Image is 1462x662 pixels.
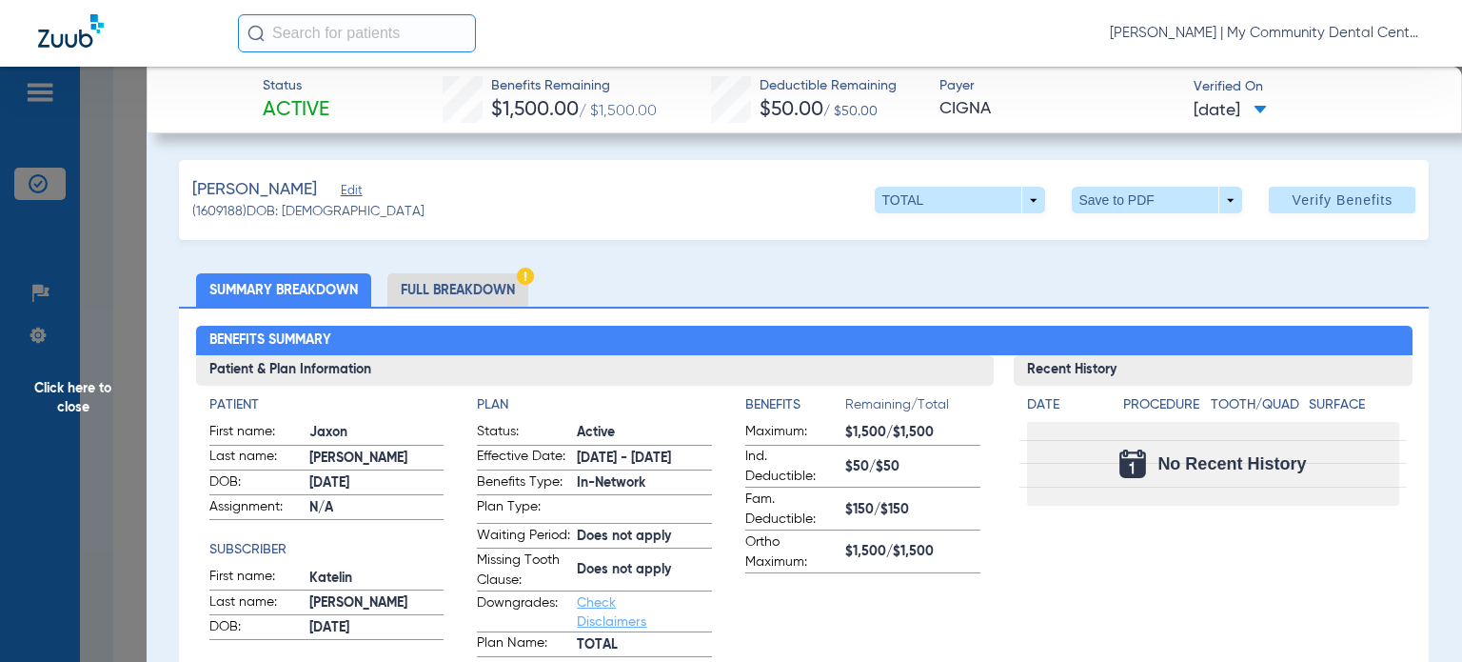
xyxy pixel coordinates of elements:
span: First name: [209,422,303,445]
span: Verified On [1194,77,1431,97]
span: $150/$150 [845,500,980,520]
span: [PERSON_NAME] [192,178,317,202]
span: Assignment: [209,497,303,520]
span: Ind. Deductible: [745,447,839,487]
span: Payer [939,76,1176,96]
h3: Recent History [1014,355,1413,386]
h4: Procedure [1123,395,1204,415]
span: Plan Name: [477,633,570,656]
span: [DATE] - [DATE] [577,449,712,469]
span: Katelin [309,569,445,589]
h4: Plan [477,395,712,415]
button: Save to PDF [1072,187,1242,213]
h3: Patient & Plan Information [196,355,994,386]
span: Status [263,76,329,96]
span: Status: [477,422,570,445]
span: Active [577,423,712,443]
h4: Date [1027,395,1107,415]
span: Maximum: [745,422,839,445]
h4: Patient [209,395,445,415]
li: Full Breakdown [387,273,528,307]
span: / $1,500.00 [579,104,657,119]
span: Benefits Type: [477,472,570,495]
button: TOTAL [875,187,1045,213]
span: N/A [309,498,445,518]
span: $1,500/$1,500 [845,542,980,562]
h4: Surface [1309,395,1399,415]
span: [DATE] [1194,99,1267,123]
span: No Recent History [1157,454,1306,473]
span: Active [263,97,329,124]
h4: Tooth/Quad [1211,395,1301,415]
app-breakdown-title: Tooth/Quad [1211,395,1301,422]
span: Waiting Period: [477,526,570,549]
span: Benefits Remaining [491,76,657,96]
span: [PERSON_NAME] [309,593,445,613]
a: Check Disclaimers [577,596,646,629]
img: Search Icon [247,25,265,42]
span: Remaining/Total [845,395,980,422]
span: CIGNA [939,97,1176,121]
span: Effective Date: [477,447,570,470]
span: $1,500.00 [491,100,579,120]
img: Hazard [517,268,534,285]
span: Downgrades: [477,593,570,632]
span: Plan Type: [477,497,570,523]
span: [PERSON_NAME] | My Community Dental Centers [1110,24,1424,43]
img: Calendar [1119,450,1146,478]
span: Fam. Deductible: [745,490,839,530]
h4: Benefits [745,395,845,415]
span: $50/$50 [845,457,980,477]
input: Search for patients [238,14,476,52]
h4: Subscriber [209,540,445,560]
span: Verify Benefits [1292,192,1393,208]
span: [PERSON_NAME] [309,449,445,469]
app-breakdown-title: Date [1027,395,1107,422]
span: Does not apply [577,527,712,547]
span: $1,500/$1,500 [845,423,980,443]
iframe: Chat Widget [1367,571,1462,662]
span: TOTAL [577,635,712,655]
span: Last name: [209,447,303,470]
span: Deductible Remaining [760,76,897,96]
img: Zuub Logo [38,14,104,48]
span: Last name: [209,592,303,615]
h2: Benefits Summary [196,326,1413,356]
span: [DATE] [309,473,445,493]
span: DOB: [209,617,303,640]
span: First name: [209,567,303,590]
app-breakdown-title: Benefits [745,395,845,422]
span: (1609188) DOB: [DEMOGRAPHIC_DATA] [192,202,425,222]
span: / $50.00 [823,105,878,118]
span: [DATE] [309,618,445,638]
span: Does not apply [577,560,712,580]
button: Verify Benefits [1269,187,1415,213]
span: DOB: [209,472,303,495]
li: Summary Breakdown [196,273,371,307]
span: Missing Tooth Clause: [477,551,570,591]
span: Ortho Maximum: [745,532,839,572]
span: Jaxon [309,423,445,443]
app-breakdown-title: Surface [1309,395,1399,422]
span: Edit [341,184,358,202]
span: $50.00 [760,100,823,120]
app-breakdown-title: Procedure [1123,395,1204,422]
span: In-Network [577,473,712,493]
